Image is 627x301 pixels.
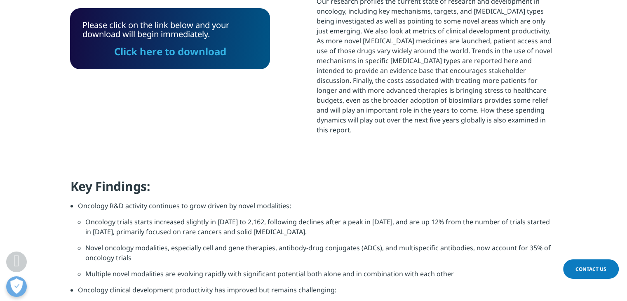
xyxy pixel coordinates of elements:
[85,243,557,269] li: Novel oncology modalities, especially cell and gene therapies, antibody-drug conjugates (ADCs), a...
[70,178,557,201] h4: Key Findings:
[82,21,258,57] div: Please click on the link below and your download will begin immediately.
[85,217,557,243] li: Oncology trials starts increased slightly in [DATE] to 2,162, following declines after a peak in ...
[563,259,619,279] a: Contact Us
[78,201,557,217] li: Oncology R&D activity continues to grow driven by novel modalities:
[85,269,557,285] li: Multiple novel modalities are evolving rapidly with significant potential both alone and in combi...
[575,266,606,273] span: Contact Us
[6,276,27,297] button: Open Preferences
[114,45,226,58] a: Click here to download
[78,285,557,301] li: Oncology clinical development productivity has improved but remains challenging:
